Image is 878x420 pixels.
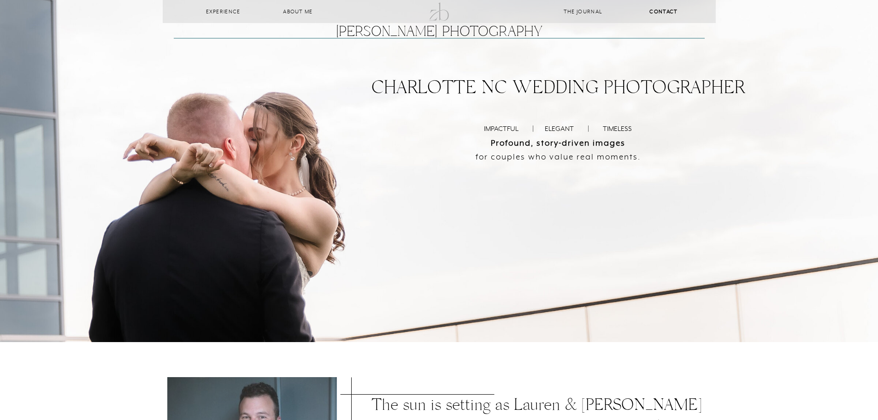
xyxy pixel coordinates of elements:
a: The Journal [554,7,612,16]
a: About Me [278,7,318,16]
p: Impactful | Elegant | Timeless [293,124,823,136]
b: CONTACT [649,8,678,15]
p: for couples who value real moments. [278,136,837,168]
b: Profound, story-driven images [491,138,625,148]
h1: Charlotte NC Wedding Photographer [244,80,872,120]
a: Experience [197,7,249,16]
a: [PERSON_NAME] Photography [168,24,710,38]
p: The sun is setting as Lauren & [PERSON_NAME] embrace... [357,397,702,416]
a: CONTACT [642,7,686,17]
